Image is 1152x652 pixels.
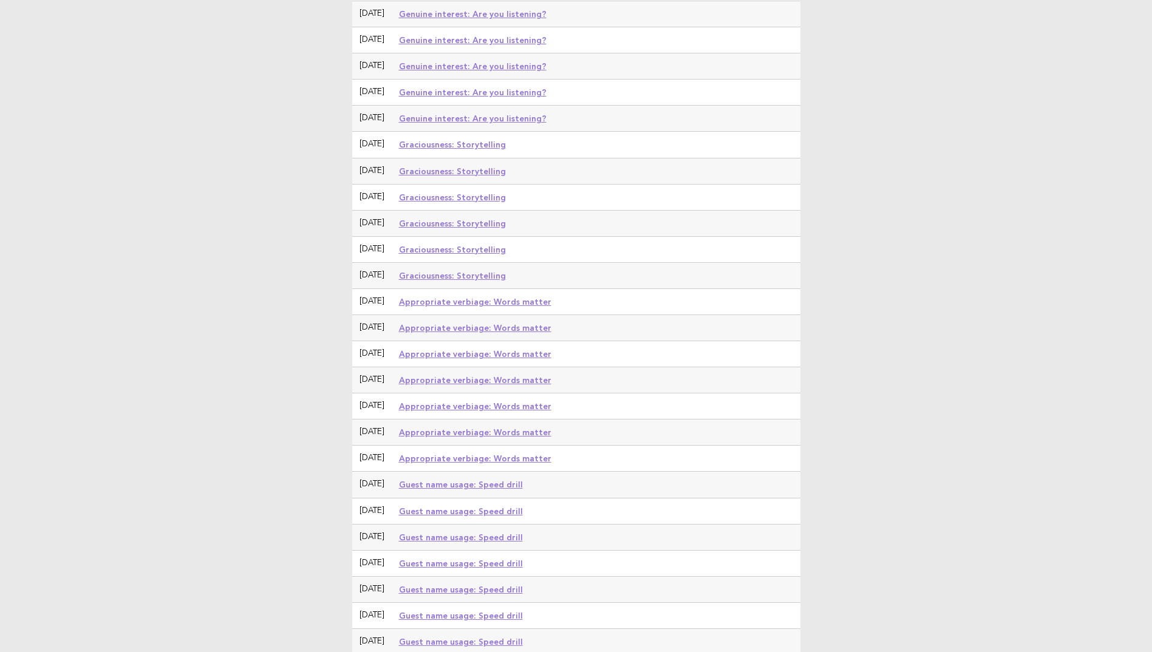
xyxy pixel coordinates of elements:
td: [DATE] [352,210,392,236]
a: Genuine interest: Are you listening? [399,61,547,71]
a: Guest name usage: Speed drill [399,506,523,516]
a: Graciousness: Storytelling [399,166,506,176]
a: Appropriate verbiage: Words matter [399,297,551,307]
a: Appropriate verbiage: Words matter [399,401,551,411]
a: Genuine interest: Are you listening? [399,9,547,19]
td: [DATE] [352,602,392,628]
td: [DATE] [352,393,392,419]
td: [DATE] [352,262,392,288]
td: [DATE] [352,132,392,158]
td: [DATE] [352,80,392,106]
a: Guest name usage: Speed drill [399,559,523,568]
td: [DATE] [352,27,392,53]
a: Genuine interest: Are you listening? [399,35,547,45]
a: Appropriate verbiage: Words matter [399,453,551,463]
td: [DATE] [352,158,392,184]
a: Graciousness: Storytelling [399,271,506,280]
td: [DATE] [352,576,392,602]
a: Guest name usage: Speed drill [399,532,523,542]
a: Genuine interest: Are you listening? [399,114,547,123]
a: Guest name usage: Speed drill [399,585,523,594]
a: Guest name usage: Speed drill [399,611,523,620]
td: [DATE] [352,446,392,472]
td: [DATE] [352,524,392,550]
a: Graciousness: Storytelling [399,245,506,254]
a: Graciousness: Storytelling [399,140,506,149]
td: [DATE] [352,341,392,367]
td: [DATE] [352,367,392,393]
td: [DATE] [352,1,392,27]
a: Appropriate verbiage: Words matter [399,349,551,359]
a: Graciousness: Storytelling [399,219,506,228]
td: [DATE] [352,498,392,524]
td: [DATE] [352,472,392,498]
td: [DATE] [352,106,392,132]
a: Appropriate verbiage: Words matter [399,427,551,437]
td: [DATE] [352,288,392,314]
td: [DATE] [352,550,392,576]
a: Guest name usage: Speed drill [399,480,523,489]
a: Genuine interest: Are you listening? [399,87,547,97]
a: Guest name usage: Speed drill [399,637,523,647]
a: Appropriate verbiage: Words matter [399,323,551,333]
td: [DATE] [352,315,392,341]
a: Appropriate verbiage: Words matter [399,375,551,385]
td: [DATE] [352,419,392,446]
a: Graciousness: Storytelling [399,192,506,202]
td: [DATE] [352,184,392,210]
td: [DATE] [352,236,392,262]
td: [DATE] [352,53,392,80]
